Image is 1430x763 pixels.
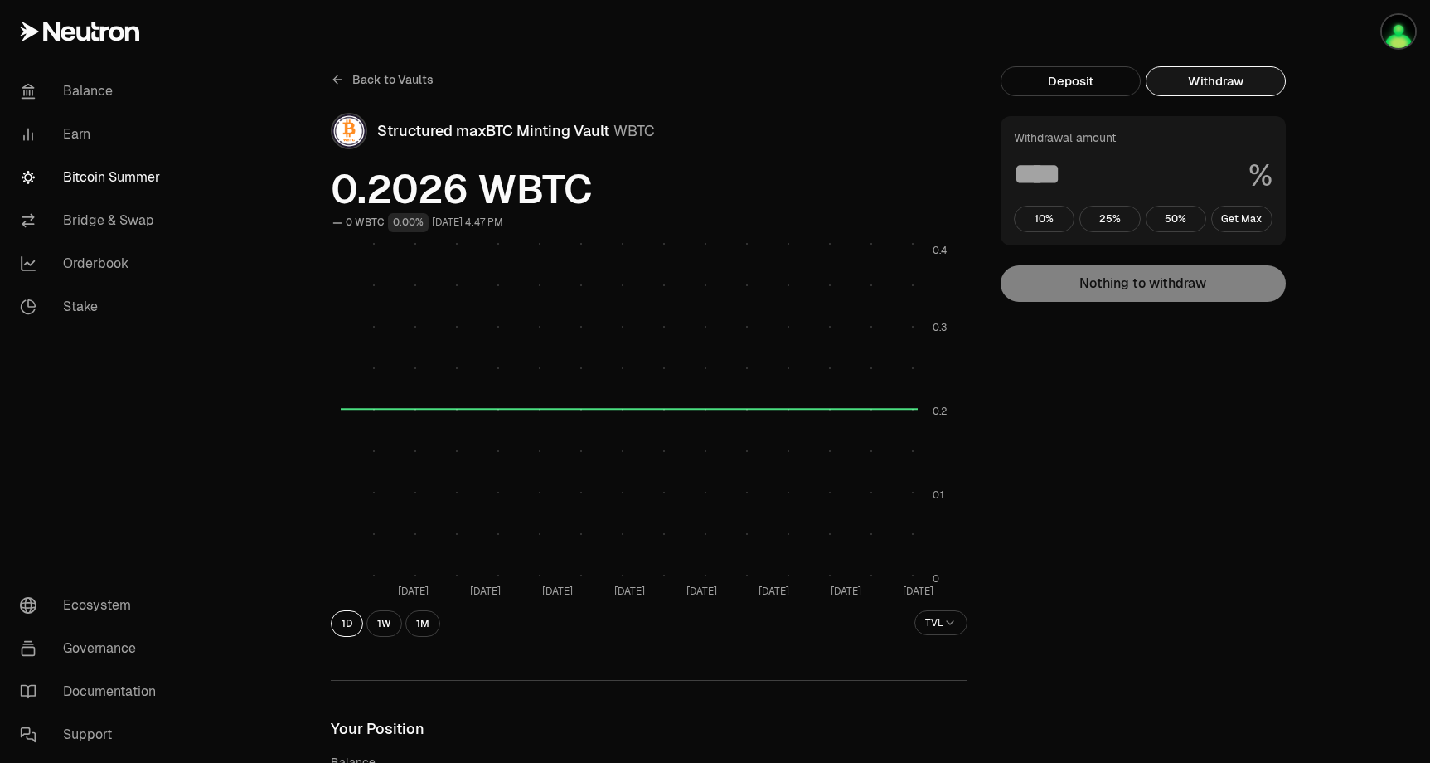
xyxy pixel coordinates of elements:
[933,572,939,586] tspan: 0
[7,713,179,756] a: Support
[377,121,609,140] span: Structured maxBTC Minting Vault
[7,584,179,627] a: Ecosystem
[405,610,440,637] button: 1M
[1248,159,1272,192] span: %
[1079,206,1141,232] button: 25%
[1146,206,1207,232] button: 50%
[758,585,788,598] tspan: [DATE]
[1014,129,1116,146] div: Withdrawal amount
[469,585,500,598] tspan: [DATE]
[7,285,179,328] a: Stake
[1382,15,1415,48] img: Lost Seed Phrase
[1211,206,1272,232] button: Get Max
[7,199,179,242] a: Bridge & Swap
[7,113,179,156] a: Earn
[541,585,572,598] tspan: [DATE]
[902,585,933,598] tspan: [DATE]
[432,213,503,232] div: [DATE] 4:47 PM
[933,405,947,418] tspan: 0.2
[686,585,716,598] tspan: [DATE]
[1146,66,1286,96] button: Withdraw
[613,121,655,140] span: WBTC
[397,585,428,598] tspan: [DATE]
[331,610,363,637] button: 1D
[388,213,429,232] div: 0.00%
[830,585,860,598] tspan: [DATE]
[933,488,944,502] tspan: 0.1
[366,610,402,637] button: 1W
[331,721,967,737] h3: Your Position
[346,213,385,232] div: 0 WBTC
[7,156,179,199] a: Bitcoin Summer
[331,169,967,209] span: 0.2026 WBTC
[7,242,179,285] a: Orderbook
[914,610,967,635] button: TVL
[7,70,179,113] a: Balance
[7,627,179,670] a: Governance
[933,244,947,257] tspan: 0.4
[933,321,947,334] tspan: 0.3
[7,670,179,713] a: Documentation
[1014,206,1075,232] button: 10%
[332,114,366,148] img: WBTC Logo
[331,66,434,93] a: Back to Vaults
[1001,66,1141,96] button: Deposit
[613,585,644,598] tspan: [DATE]
[352,71,434,88] span: Back to Vaults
